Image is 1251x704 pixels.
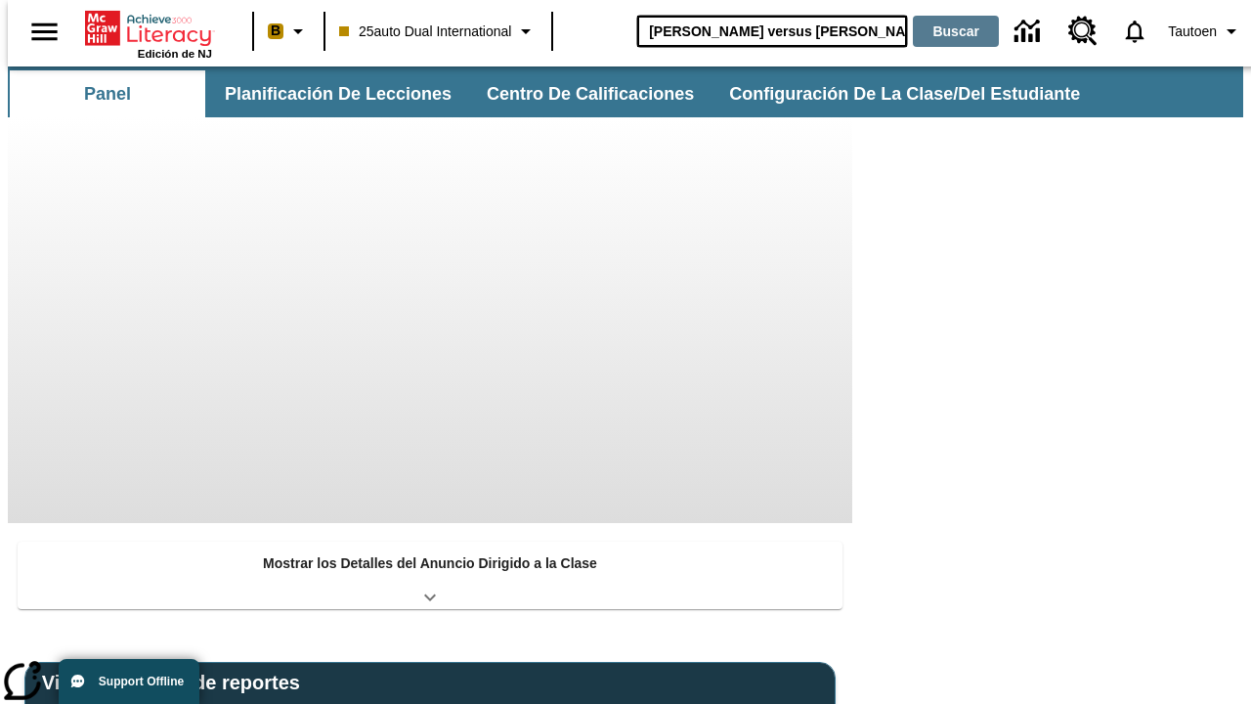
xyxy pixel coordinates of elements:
[8,16,285,33] body: Máximo 600 caracteres
[260,14,318,49] button: Boost El color de la clase es melocotón. Cambiar el color de la clase.
[209,70,467,117] button: Planificación de lecciones
[59,659,199,704] button: Support Offline
[1168,22,1217,42] span: Tautoen
[913,16,999,47] button: Buscar
[331,14,545,49] button: Clase: 25auto Dual International, Selecciona una clase
[18,542,842,609] div: Mostrar los Detalles del Anuncio Dirigido a la Clase
[99,675,184,688] span: Support Offline
[85,9,212,48] a: Portada
[713,70,1096,117] button: Configuración de la clase/del estudiante
[1003,5,1057,59] a: Centro de información
[8,70,1098,117] div: Subbarra de navegación
[339,22,511,42] span: 25auto Dual International
[16,3,73,61] button: Abrir el menú lateral
[138,48,212,60] span: Edición de NJ
[271,19,280,43] span: B
[471,70,710,117] button: Centro de calificaciones
[1109,6,1160,57] a: Notificaciones
[487,83,694,106] span: Centro de calificaciones
[729,83,1080,106] span: Configuración de la clase/del estudiante
[1057,5,1109,58] a: Centro de recursos, Se abrirá en una pestaña nueva.
[10,70,205,117] button: Panel
[225,83,452,106] span: Planificación de lecciones
[1160,14,1251,49] button: Perfil/Configuración
[85,7,212,60] div: Portada
[84,83,131,106] span: Panel
[8,66,1243,117] div: Subbarra de navegación
[263,553,597,574] p: Mostrar los Detalles del Anuncio Dirigido a la Clase
[637,16,907,47] input: Buscar campo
